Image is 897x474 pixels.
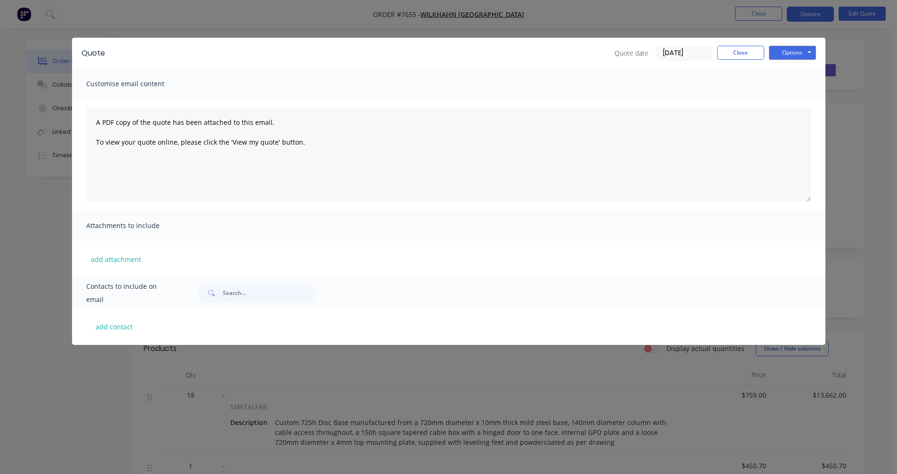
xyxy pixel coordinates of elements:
span: Attachments to include [86,219,190,232]
input: Search... [223,284,316,302]
button: Options [769,46,816,60]
span: Quote date [614,48,648,58]
span: Contacts to include on email [86,280,175,306]
span: Customise email content [86,77,190,90]
textarea: A PDF copy of the quote has been attached to this email. To view your quote online, please click ... [86,107,811,202]
button: add contact [86,319,143,334]
button: Close [717,46,764,60]
button: add attachment [86,252,146,266]
div: Quote [81,48,105,59]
